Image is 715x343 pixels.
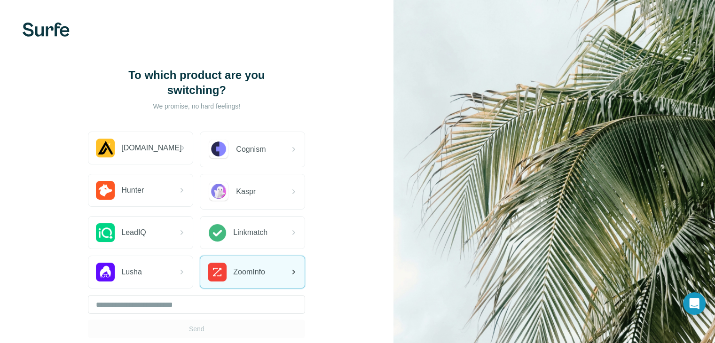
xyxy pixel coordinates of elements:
[233,227,267,238] span: Linkmatch
[236,186,256,197] span: Kaspr
[121,185,144,196] span: Hunter
[102,68,291,98] h1: To which product are you switching?
[236,144,266,155] span: Cognism
[121,142,181,154] span: [DOMAIN_NAME]
[96,181,115,200] img: Hunter.io Logo
[683,292,706,315] div: Open Intercom Messenger
[96,139,115,157] img: Apollo.io Logo
[208,181,229,203] img: Kaspr Logo
[208,263,227,281] img: ZoomInfo Logo
[23,23,70,37] img: Surfe's logo
[121,266,142,278] span: Lusha
[208,139,229,160] img: Cognism Logo
[96,223,115,242] img: LeadIQ Logo
[233,266,265,278] span: ZoomInfo
[102,101,291,111] p: We promise, no hard feelings!
[208,223,227,242] img: Linkmatch Logo
[96,263,115,281] img: Lusha Logo
[121,227,146,238] span: LeadIQ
